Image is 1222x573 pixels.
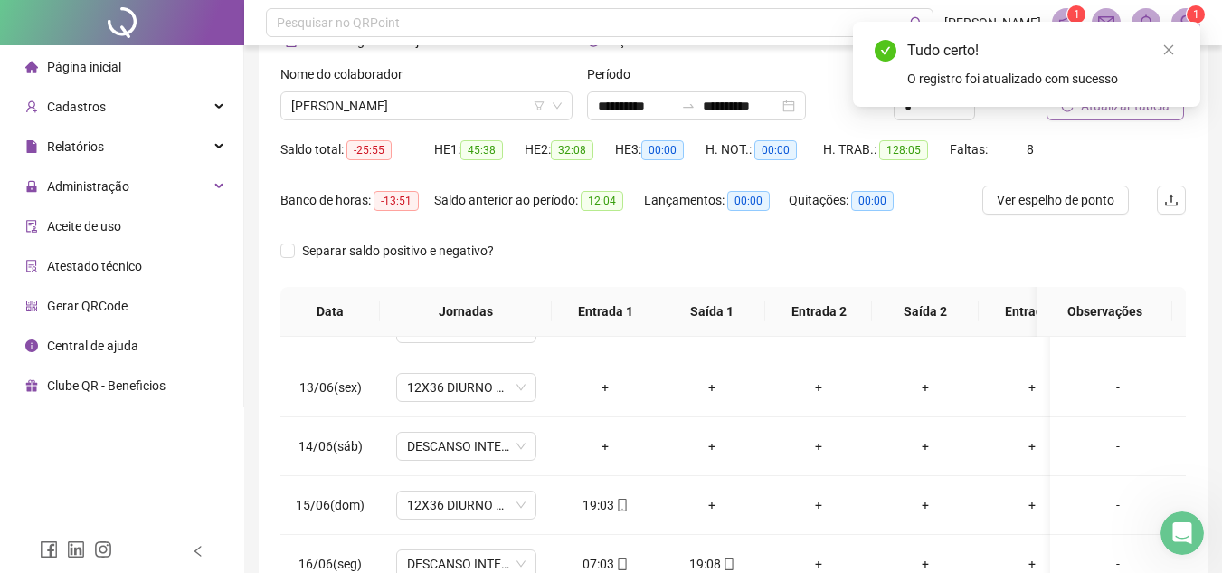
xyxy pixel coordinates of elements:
span: swap-right [681,99,696,113]
span: file [25,140,38,153]
span: 12X36 DIURNO 001/2019 2 [407,374,526,401]
span: mobile [614,558,629,570]
span: -25:55 [346,140,392,160]
span: 1 [1193,8,1199,21]
div: Banco de horas: [280,190,434,211]
span: Relatórios [47,139,104,154]
div: + [566,377,644,397]
span: instagram [94,540,112,559]
span: Faltas: [950,142,990,157]
span: 32:08 [551,140,593,160]
iframe: Intercom live chat [1160,511,1204,555]
label: Período [587,64,642,84]
span: Atestado técnico [47,259,142,273]
span: 45:38 [460,140,503,160]
span: Separar saldo positivo e negativo? [295,241,501,261]
span: down [552,100,563,111]
div: 19:03 [566,495,644,515]
th: Entrada 3 [979,287,1085,337]
span: 8 [1027,142,1034,157]
th: Entrada 2 [765,287,872,337]
div: + [993,495,1071,515]
span: info-circle [25,339,38,352]
th: Observações [1037,287,1172,337]
div: HE 2: [525,139,615,160]
span: Central de ajuda [47,339,138,353]
img: 68658 [1172,9,1199,36]
div: HE 3: [615,139,706,160]
span: home [25,61,38,73]
sup: 1 [1067,5,1085,24]
span: close [1162,43,1175,56]
div: - [1065,377,1171,397]
span: 12:04 [581,191,623,211]
div: H. NOT.: [706,139,823,160]
div: + [886,436,964,456]
span: left [192,545,204,558]
th: Jornadas [380,287,552,337]
span: Administração [47,179,129,194]
span: [PERSON_NAME] [944,13,1041,33]
span: 00:00 [641,140,684,160]
span: ANA PAULA DOS SANTOS GONÇALVES [291,92,562,119]
span: 15/06(dom) [296,498,365,512]
span: linkedin [67,540,85,559]
div: Saldo total: [280,139,434,160]
span: mail [1098,14,1114,31]
div: + [780,377,857,397]
label: Nome do colaborador [280,64,414,84]
span: bell [1138,14,1154,31]
span: lock [25,180,38,193]
span: search [910,16,924,30]
sup: Atualize o seu contato no menu Meus Dados [1187,5,1205,24]
span: 12X36 DIURNO 001/2019 2 [407,492,526,519]
span: Gerar QRCode [47,299,128,313]
span: solution [25,260,38,272]
span: Clube QR - Beneficios [47,378,166,393]
th: Saída 1 [658,287,765,337]
span: facebook [40,540,58,559]
div: H. TRAB.: [823,139,950,160]
span: mobile [614,499,629,511]
div: + [673,495,751,515]
span: to [681,99,696,113]
span: audit [25,220,38,233]
div: Quitações: [789,190,915,211]
span: 00:00 [727,191,770,211]
div: + [886,377,964,397]
span: user-add [25,100,38,113]
div: + [673,436,751,456]
button: Ver espelho de ponto [982,186,1129,215]
span: DESCANSO INTER-JORNADA [407,433,526,460]
div: Tudo certo! [907,40,1179,62]
span: 16/06(seg) [298,557,362,571]
div: + [993,436,1071,456]
div: Saldo anterior ao período: [434,190,644,211]
span: mobile [721,558,735,570]
div: + [993,377,1071,397]
span: Observações [1051,301,1158,321]
span: Aceite de uso [47,219,121,234]
span: Ver espelho de ponto [997,190,1114,210]
span: gift [25,379,38,392]
span: 00:00 [754,140,797,160]
span: notification [1058,14,1075,31]
div: Lançamentos: [644,190,789,211]
div: - [1065,495,1171,515]
a: Close [1159,40,1179,60]
span: -13:51 [374,191,419,211]
span: upload [1164,193,1179,207]
div: - [1065,436,1171,456]
div: + [780,436,857,456]
span: 00:00 [851,191,894,211]
span: filter [534,100,545,111]
div: + [780,495,857,515]
div: O registro foi atualizado com sucesso [907,69,1179,89]
th: Data [280,287,380,337]
span: Página inicial [47,60,121,74]
span: check-circle [875,40,896,62]
div: HE 1: [434,139,525,160]
div: + [673,377,751,397]
span: Cadastros [47,100,106,114]
span: 128:05 [879,140,928,160]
